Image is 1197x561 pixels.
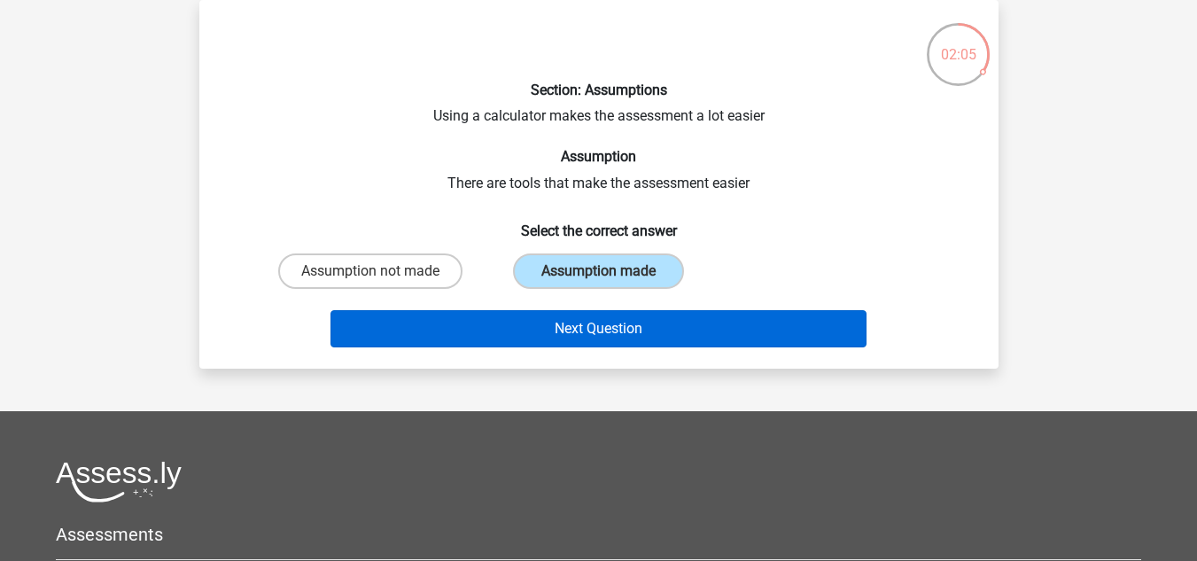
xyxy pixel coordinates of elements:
[513,253,684,289] label: Assumption made
[56,461,182,503] img: Assessly logo
[330,310,867,347] button: Next Question
[56,524,1141,545] h5: Assessments
[228,148,970,165] h6: Assumption
[278,253,462,289] label: Assumption not made
[228,82,970,98] h6: Section: Assumptions
[228,208,970,239] h6: Select the correct answer
[206,14,991,355] div: Using a calculator makes the assessment a lot easier There are tools that make the assessment easier
[925,21,991,66] div: 02:05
